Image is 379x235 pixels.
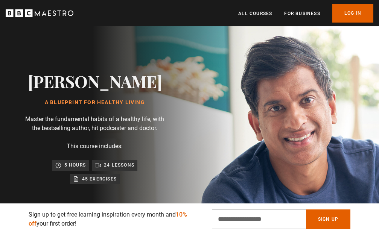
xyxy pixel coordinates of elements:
[332,4,373,23] a: Log In
[238,4,373,23] nav: Primary
[28,100,162,106] h1: A Blueprint for Healthy Living
[67,142,123,151] p: This course includes:
[64,161,86,169] p: 5 hours
[28,71,162,91] h2: [PERSON_NAME]
[24,115,166,133] p: Master the fundamental habits of a healthy life, with the bestselling author, hit podcaster and d...
[238,10,272,17] a: All Courses
[104,161,134,169] p: 24 lessons
[29,210,203,228] p: Sign up to get free learning inspiration every month and your first order!
[6,8,73,19] svg: BBC Maestro
[82,175,117,183] p: 45 exercises
[306,209,350,229] button: Sign Up
[284,10,320,17] a: For business
[24,202,166,223] p: Sorry, BBC Maestro is not yet available in your location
